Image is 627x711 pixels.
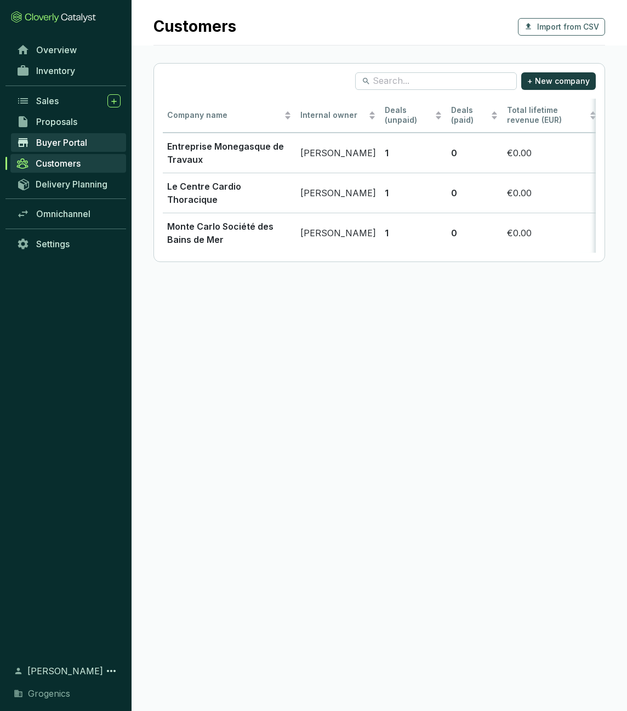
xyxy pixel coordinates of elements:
[300,110,366,121] span: Internal owner
[11,61,126,80] a: Inventory
[36,65,75,76] span: Inventory
[11,204,126,223] a: Omnichannel
[518,18,605,36] button: Import from CSV
[10,154,126,173] a: Customers
[521,72,596,90] button: + New company
[451,226,499,240] p: 0
[11,92,126,110] a: Sales
[167,180,292,206] p: Le Centre Cardio Thoracique
[36,116,77,127] span: Proposals
[36,44,77,55] span: Overview
[36,179,107,190] span: Delivery Planning
[451,146,499,160] p: 0
[167,110,282,121] span: Company name
[300,226,376,240] p: [PERSON_NAME]
[451,105,489,126] span: Deals (paid)
[36,137,87,148] span: Buyer Portal
[11,133,126,152] a: Buyer Portal
[447,99,503,133] th: Deals (paid)
[36,158,81,169] span: Customers
[36,208,90,219] span: Omnichannel
[11,235,126,253] a: Settings
[11,41,126,59] a: Overview
[167,220,292,246] p: Monte Carlo Société des Bains de Mer
[153,18,236,36] h1: Customers
[385,226,442,240] p: 1
[300,186,376,200] p: [PERSON_NAME]
[507,105,562,125] span: Total lifetime revenue (EUR)
[36,238,70,249] span: Settings
[28,687,70,700] span: Grogenics
[537,21,599,32] span: Import from CSV
[27,664,103,678] span: [PERSON_NAME]
[167,140,292,166] p: Entreprise Monegasque de Travaux
[503,133,601,173] td: €0.00
[36,95,59,106] span: Sales
[300,146,376,160] p: [PERSON_NAME]
[296,99,380,133] th: Internal owner
[451,186,499,200] p: 0
[11,112,126,131] a: Proposals
[380,99,447,133] th: Deals (unpaid)
[373,75,500,87] input: Search...
[385,146,442,160] p: 1
[385,105,432,126] span: Deals (unpaid)
[503,173,601,213] td: €0.00
[503,213,601,253] td: €0.00
[385,186,442,200] p: 1
[163,99,296,133] th: Company name
[527,76,590,87] span: + New company
[11,175,126,193] a: Delivery Planning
